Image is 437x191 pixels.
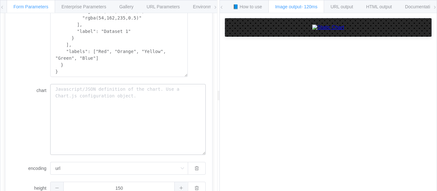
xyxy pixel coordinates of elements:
span: Documentation [405,4,435,9]
label: encoding [12,162,50,175]
span: Image output [275,4,317,9]
span: Gallery [119,4,133,9]
span: - 120ms [301,4,318,9]
label: chart [12,84,50,97]
span: Form Parameters [13,4,48,9]
span: Environments [193,4,220,9]
span: URL output [330,4,353,9]
span: Enterprise Parameters [61,4,106,9]
span: URL Parameters [147,4,180,9]
img: Static Chart [312,25,344,30]
span: 📘 How to use [233,4,262,9]
input: Select [50,162,188,175]
span: HTML output [366,4,392,9]
a: Static Chart [231,25,425,30]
